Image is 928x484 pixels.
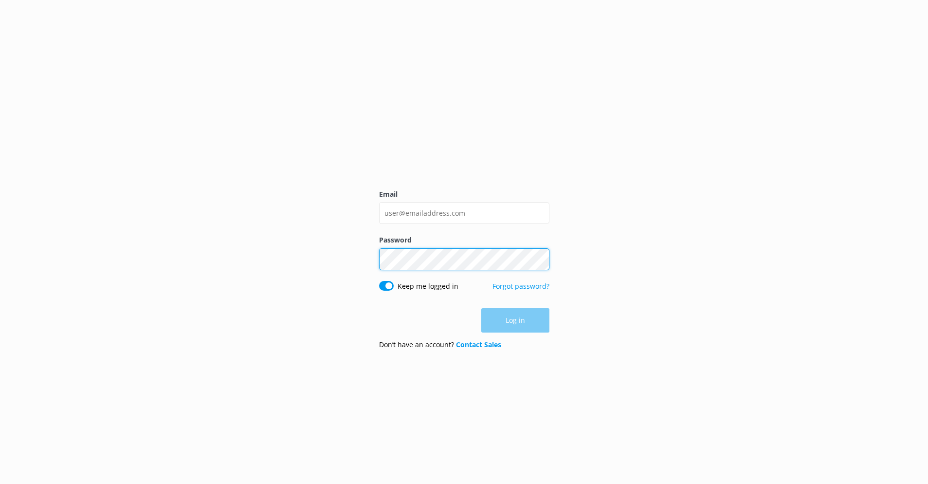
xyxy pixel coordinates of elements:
[530,249,549,269] button: Show password
[398,281,458,292] label: Keep me logged in
[456,340,501,349] a: Contact Sales
[379,202,549,224] input: user@emailaddress.com
[379,235,549,245] label: Password
[492,281,549,291] a: Forgot password?
[379,339,501,350] p: Don’t have an account?
[379,189,549,200] label: Email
